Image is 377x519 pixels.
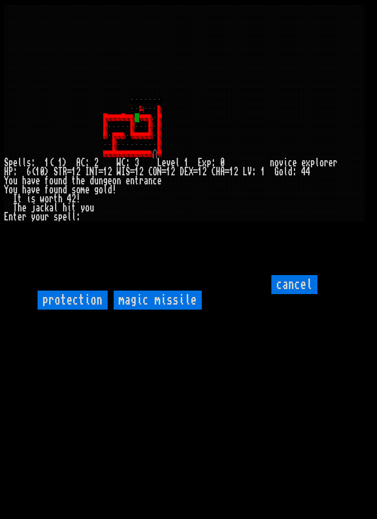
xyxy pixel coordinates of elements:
div: C [148,167,153,176]
div: 1 [135,167,139,176]
div: 0 [40,167,45,176]
div: o [112,176,117,185]
div: T [94,167,99,176]
div: e [292,158,297,167]
div: e [157,176,162,185]
div: r [333,158,337,167]
div: W [117,158,121,167]
div: 1 [72,167,76,176]
div: r [49,194,54,203]
div: r [45,212,49,221]
div: ) [63,158,67,167]
div: r [324,158,328,167]
div: : [76,212,81,221]
div: e [13,158,18,167]
div: 2 [94,158,99,167]
div: c [153,176,157,185]
div: v [31,185,36,194]
div: i [283,158,288,167]
div: E [4,212,9,221]
div: V [247,167,252,176]
div: 2 [108,167,112,176]
div: o [99,185,103,194]
div: O [153,167,157,176]
div: H [216,167,220,176]
div: : [13,167,18,176]
div: n [117,176,121,185]
div: X [189,167,193,176]
div: A [76,158,81,167]
div: 2 [234,167,238,176]
div: v [31,176,36,185]
div: ! [76,194,81,203]
div: h [22,185,27,194]
div: ) [45,167,49,176]
div: = [67,167,72,176]
input: protection [38,291,108,310]
div: 1 [184,158,189,167]
div: = [99,167,103,176]
div: f [45,185,49,194]
div: C [211,167,216,176]
div: n [58,176,63,185]
div: N [90,167,94,176]
div: ( [49,158,54,167]
div: w [40,194,45,203]
div: i [67,203,72,212]
div: o [76,185,81,194]
div: e [36,185,40,194]
div: h [18,203,22,212]
div: e [126,176,130,185]
div: 1 [166,167,171,176]
div: : [31,158,36,167]
div: 4 [67,194,72,203]
div: 2 [76,167,81,176]
div: L [157,158,162,167]
div: S [4,158,9,167]
div: T [13,203,18,212]
div: S [54,167,58,176]
div: d [90,176,94,185]
div: h [63,203,67,212]
div: i [27,194,31,203]
div: G [274,167,279,176]
div: c [288,158,292,167]
div: T [58,167,63,176]
div: o [9,185,13,194]
div: I [121,167,126,176]
div: l [22,158,27,167]
div: a [36,203,40,212]
div: u [13,176,18,185]
div: y [81,203,85,212]
div: u [40,212,45,221]
div: p [9,158,13,167]
div: h [58,194,63,203]
div: 1 [261,167,265,176]
div: v [279,158,283,167]
div: W [117,167,121,176]
div: o [85,203,90,212]
div: A [220,167,225,176]
div: e [171,158,175,167]
div: L [243,167,247,176]
div: g [103,176,108,185]
div: n [9,212,13,221]
div: n [99,176,103,185]
div: y [31,212,36,221]
div: o [49,185,54,194]
div: 2 [171,167,175,176]
div: C [121,158,126,167]
div: o [45,194,49,203]
div: e [22,203,27,212]
div: p [207,158,211,167]
div: f [45,176,49,185]
div: t [13,212,18,221]
div: o [319,158,324,167]
div: l [283,167,288,176]
div: o [9,176,13,185]
div: D [180,167,184,176]
div: e [108,176,112,185]
div: 1 [45,158,49,167]
div: Y [4,176,9,185]
div: : [126,158,130,167]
